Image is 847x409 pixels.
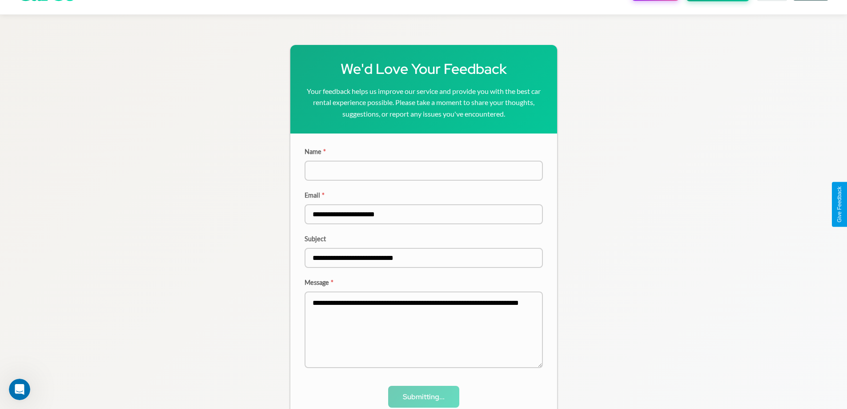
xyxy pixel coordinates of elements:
label: Message [305,279,543,286]
label: Subject [305,235,543,243]
label: Email [305,191,543,199]
div: Give Feedback [836,186,843,223]
h1: We'd Love Your Feedback [305,59,543,78]
p: Your feedback helps us improve our service and provide you with the best car rental experience po... [305,85,543,120]
button: Submitting... [388,386,459,408]
iframe: Intercom live chat [9,379,30,400]
label: Name [305,148,543,155]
